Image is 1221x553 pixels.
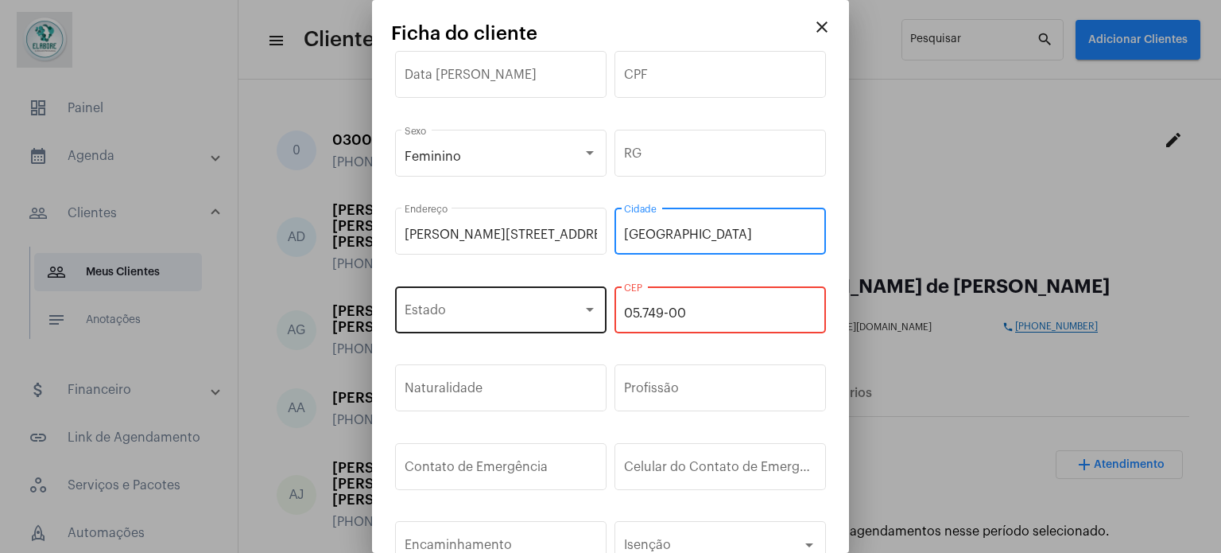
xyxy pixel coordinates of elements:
[405,384,597,399] input: Naturalidade
[405,150,461,163] span: Feminino
[812,18,831,37] mat-icon: close
[405,463,597,477] input: Nome do Responsável
[391,23,537,44] span: Ficha do cliente
[405,71,597,85] input: Data de nascimento
[624,228,816,242] input: Cidade
[624,384,816,399] input: Profissão
[624,71,816,85] input: CPF
[405,228,597,242] input: Endereço
[624,150,816,164] input: RG
[624,306,816,321] input: CEP
[624,463,816,477] input: Celular do Responsável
